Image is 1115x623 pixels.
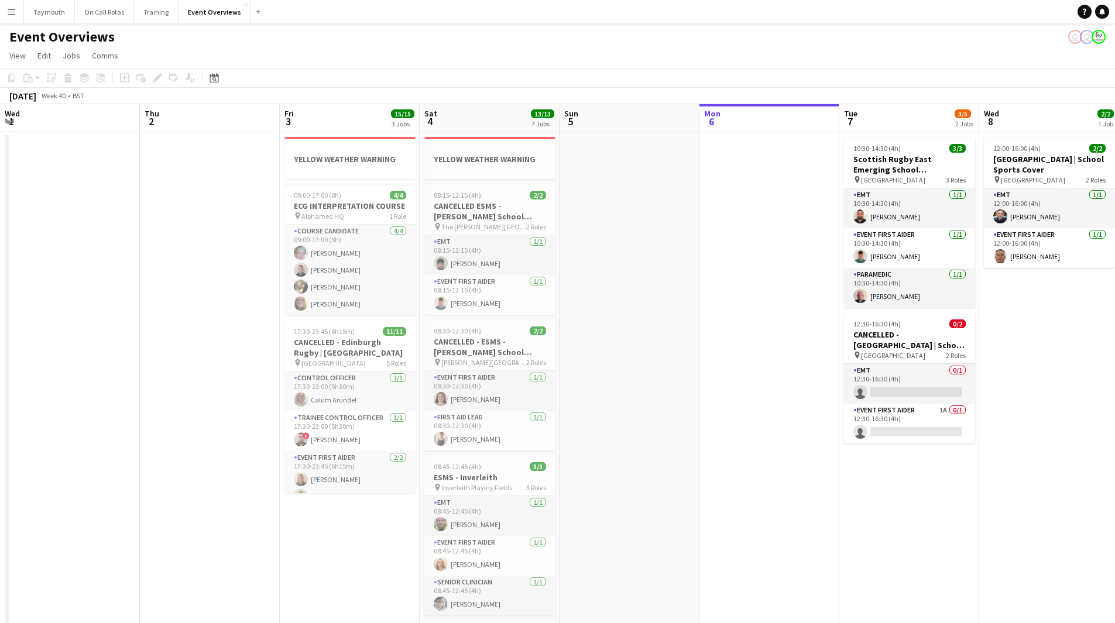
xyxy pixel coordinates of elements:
[861,351,925,360] span: [GEOGRAPHIC_DATA]
[946,351,966,360] span: 2 Roles
[392,119,414,128] div: 3 Jobs
[63,50,80,61] span: Jobs
[844,154,975,175] h3: Scottish Rugby East Emerging School Championships | Newbattle
[434,191,481,199] span: 08:15-12:15 (4h)
[283,115,294,128] span: 3
[1097,109,1114,118] span: 2/2
[423,115,437,128] span: 4
[424,576,555,615] app-card-role: Senior Clinician1/108:45-12:45 (4h)[PERSON_NAME]
[531,109,554,118] span: 13/13
[530,191,546,199] span: 2/2
[39,91,68,100] span: Week 40
[853,319,901,328] span: 12:30-16:30 (4h)
[424,319,555,450] app-job-card: 08:30-12:30 (4h)2/2CANCELLED - ESMS - [PERSON_NAME] School Sports [PERSON_NAME][GEOGRAPHIC_DATA]2...
[73,91,84,100] div: BST
[58,48,85,63] a: Jobs
[389,212,406,221] span: 1 Role
[424,411,555,450] app-card-role: First Aid Lead1/108:30-12:30 (4h)[PERSON_NAME]
[284,108,294,119] span: Fri
[946,175,966,184] span: 3 Roles
[955,109,971,118] span: 3/5
[434,326,481,335] span: 08:30-12:30 (4h)
[424,235,555,275] app-card-role: EMT1/108:15-12:15 (4h)[PERSON_NAME]
[984,137,1115,268] app-job-card: 12:00-16:00 (4h)2/2[GEOGRAPHIC_DATA] | School Sports Cover [GEOGRAPHIC_DATA]2 RolesEMT1/112:00-16...
[526,222,546,231] span: 2 Roles
[424,137,555,179] div: YELLOW WEATHER WARNING
[424,275,555,315] app-card-role: Event First Aider1/108:15-12:15 (4h)[PERSON_NAME]
[5,108,20,119] span: Wed
[75,1,134,23] button: On Call Rotas
[949,319,966,328] span: 0/2
[984,188,1115,228] app-card-role: EMT1/112:00-16:00 (4h)[PERSON_NAME]
[531,119,554,128] div: 7 Jobs
[844,404,975,443] app-card-role: Event First Aider1A0/112:30-16:30 (4h)
[844,329,975,350] h3: CANCELLED - [GEOGRAPHIC_DATA] | School Sports Cover
[702,115,721,128] span: 6
[424,201,555,222] h3: CANCELLED ESMS - [PERSON_NAME] School Sports
[284,225,416,315] app-card-role: Course Candidate4/409:00-17:00 (8h)[PERSON_NAME][PERSON_NAME][PERSON_NAME][PERSON_NAME]
[303,432,310,439] span: !
[842,115,857,128] span: 7
[24,1,75,23] button: Taymouth
[92,50,118,61] span: Comms
[424,371,555,411] app-card-role: Event First Aider1/108:30-12:30 (4h)[PERSON_NAME]
[562,115,578,128] span: 5
[434,462,481,471] span: 08:45-12:45 (4h)
[284,411,416,451] app-card-role: Trainee Control Officer1/117:30-23:00 (5h30m)![PERSON_NAME]
[704,108,721,119] span: Mon
[441,358,526,367] span: [PERSON_NAME][GEOGRAPHIC_DATA]
[1098,119,1113,128] div: 1 Job
[424,536,555,576] app-card-role: Event First Aider1/108:45-12:45 (4h)[PERSON_NAME]
[284,320,416,493] app-job-card: 17:30-23:45 (6h15m)11/11CANCELLED - Edinburgh Rugby | [GEOGRAPHIC_DATA] [GEOGRAPHIC_DATA]5 RolesC...
[383,327,406,336] span: 11/11
[143,115,159,128] span: 2
[441,222,526,231] span: The [PERSON_NAME][GEOGRAPHIC_DATA]
[424,154,555,164] h3: YELLOW WEATHER WARNING
[284,184,416,315] app-job-card: 09:00-17:00 (8h)4/4ECG INTERPRETATION COURSE Alphamed HQ1 RoleCourse Candidate4/409:00-17:00 (8h)...
[301,359,366,367] span: [GEOGRAPHIC_DATA]
[87,48,123,63] a: Comms
[284,137,416,179] app-job-card: YELLOW WEATHER WARNING
[949,144,966,153] span: 3/3
[9,90,36,102] div: [DATE]
[861,175,925,184] span: [GEOGRAPHIC_DATA]
[1092,30,1106,44] app-user-avatar: Operations Manager
[844,364,975,404] app-card-role: EMT0/112:30-16:30 (4h)
[984,154,1115,175] h3: [GEOGRAPHIC_DATA] | School Sports Cover
[179,1,251,23] button: Event Overviews
[424,108,437,119] span: Sat
[1089,144,1106,153] span: 2/2
[424,496,555,536] app-card-role: EMT1/108:45-12:45 (4h)[PERSON_NAME]
[424,184,555,315] app-job-card: 08:15-12:15 (4h)2/2CANCELLED ESMS - [PERSON_NAME] School Sports The [PERSON_NAME][GEOGRAPHIC_DATA...
[844,312,975,443] app-job-card: 12:30-16:30 (4h)0/2CANCELLED - [GEOGRAPHIC_DATA] | School Sports Cover [GEOGRAPHIC_DATA]2 RolesEM...
[424,472,555,483] h3: ESMS - Inverleith
[984,108,999,119] span: Wed
[9,50,26,61] span: View
[284,201,416,211] h3: ECG INTERPRETATION COURSE
[853,144,901,153] span: 10:30-14:30 (4h)
[526,483,546,492] span: 3 Roles
[33,48,56,63] a: Edit
[441,483,512,492] span: Inverleith Playing Fields
[284,451,416,508] app-card-role: Event First Aider2/217:30-23:45 (6h15m)[PERSON_NAME][PERSON_NAME]
[530,326,546,335] span: 2/2
[1068,30,1082,44] app-user-avatar: Operations Team
[844,268,975,308] app-card-role: Paramedic1/110:30-14:30 (4h)[PERSON_NAME]
[391,109,414,118] span: 15/15
[284,337,416,358] h3: CANCELLED - Edinburgh Rugby | [GEOGRAPHIC_DATA]
[424,455,555,615] app-job-card: 08:45-12:45 (4h)3/3ESMS - Inverleith Inverleith Playing Fields3 RolesEMT1/108:45-12:45 (4h)[PERSO...
[386,359,406,367] span: 5 Roles
[5,48,30,63] a: View
[993,144,1041,153] span: 12:00-16:00 (4h)
[9,28,115,46] h1: Event Overviews
[564,108,578,119] span: Sun
[844,137,975,308] app-job-card: 10:30-14:30 (4h)3/3Scottish Rugby East Emerging School Championships | Newbattle [GEOGRAPHIC_DATA...
[844,108,857,119] span: Tue
[3,115,20,128] span: 1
